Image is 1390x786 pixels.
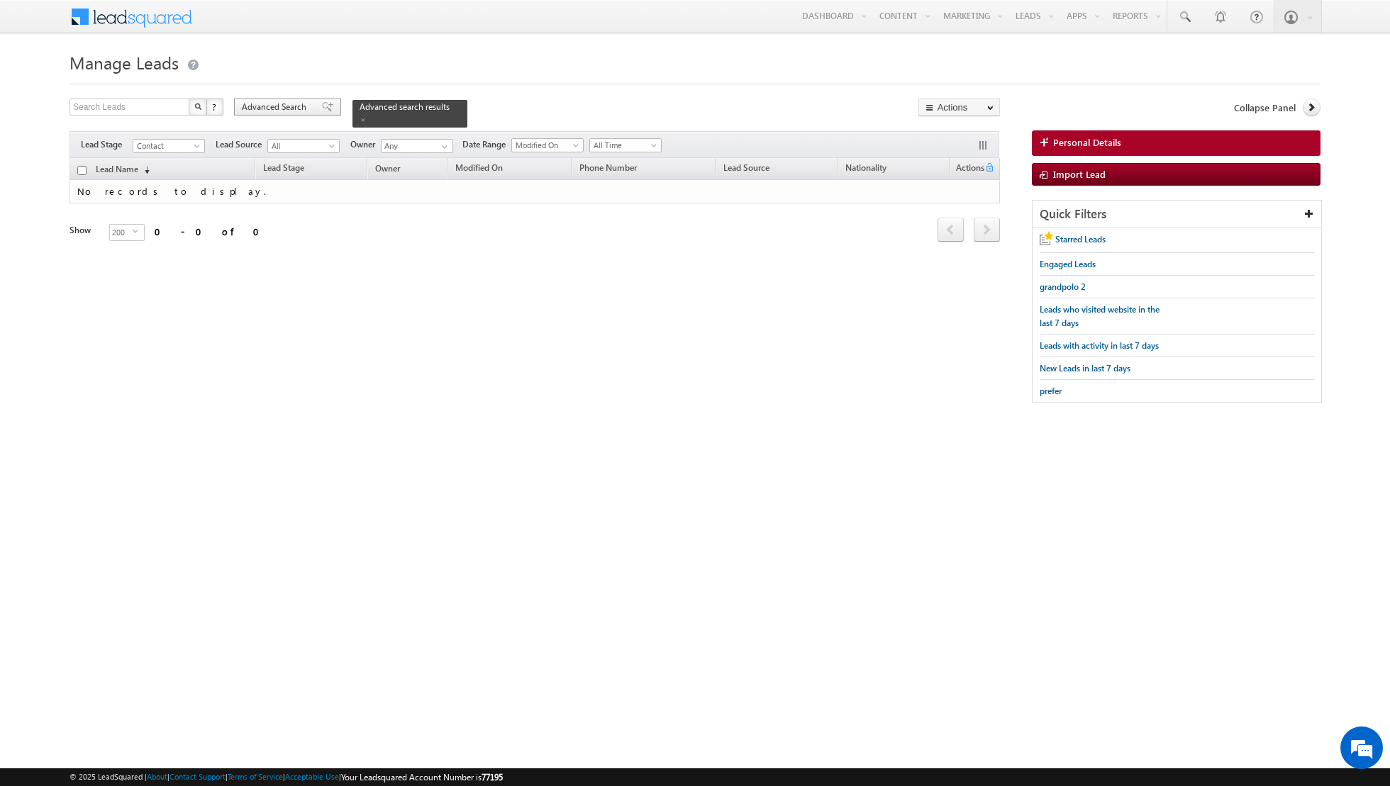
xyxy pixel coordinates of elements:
span: Phone Number [579,162,637,173]
a: Show All Items [434,140,452,154]
button: Actions [918,99,1000,116]
a: Contact [133,139,205,153]
a: Acceptable Use [285,772,339,781]
span: (sorted descending) [138,164,150,176]
span: Lead Source [723,162,769,173]
div: 0 - 0 of 0 [155,223,268,240]
input: Check all records [77,166,87,175]
span: grandpolo 2 [1040,281,1086,292]
a: All Time [589,138,662,152]
span: All Time [590,139,657,152]
span: Advanced Search [242,101,311,113]
a: Modified On [511,138,584,152]
a: Modified On [448,160,510,179]
button: ? [206,99,223,116]
span: Import Lead [1053,168,1106,180]
div: Chat with us now [74,74,238,93]
span: ? [212,101,218,113]
span: 77195 [482,772,503,782]
span: Owner [350,138,381,151]
span: select [133,228,144,235]
span: © 2025 LeadSquared | | | | | [69,770,503,784]
em: Start Chat [193,437,257,456]
a: next [974,219,1000,242]
span: Leads with activity in last 7 days [1040,340,1159,351]
span: prev [938,218,964,242]
img: Search [194,103,201,110]
a: All [267,139,340,153]
span: Manage Leads [69,51,179,74]
span: Your Leadsquared Account Number is [341,772,503,782]
a: prev [938,219,964,242]
a: Personal Details [1032,130,1320,156]
span: Leads who visited website in the last 7 days [1040,304,1160,328]
span: Advanced search results [360,101,450,112]
span: Owner [375,163,400,174]
span: prefer [1040,386,1062,396]
div: Quick Filters [1033,201,1321,228]
span: Modified On [512,139,579,152]
div: Minimize live chat window [233,7,267,41]
span: Lead Stage [263,162,304,173]
span: Collapse Panel [1234,101,1296,114]
input: Type to Search [381,139,453,153]
a: Lead Stage [256,160,311,179]
span: Actions [950,160,984,179]
span: Starred Leads [1055,234,1106,245]
td: No records to display. [69,180,1000,203]
span: New Leads in last 7 days [1040,363,1130,374]
span: next [974,218,1000,242]
a: Lead Source [716,160,777,179]
span: Nationality [845,162,886,173]
img: d_60004797649_company_0_60004797649 [24,74,60,93]
a: Nationality [838,160,894,179]
span: Date Range [462,138,511,151]
textarea: Type your message and hit 'Enter' [18,131,259,425]
span: Personal Details [1053,136,1121,149]
span: All [268,140,335,152]
span: Lead Source [216,138,267,151]
a: About [147,772,167,781]
a: Phone Number [572,160,644,179]
span: 200 [110,225,133,240]
a: Lead Name(sorted descending) [89,161,157,179]
span: Contact [133,140,201,152]
a: Contact Support [169,772,226,781]
div: Show [69,224,98,237]
span: Lead Stage [81,138,133,151]
span: Modified On [455,162,503,173]
a: Terms of Service [228,772,283,781]
span: Engaged Leads [1040,259,1096,269]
